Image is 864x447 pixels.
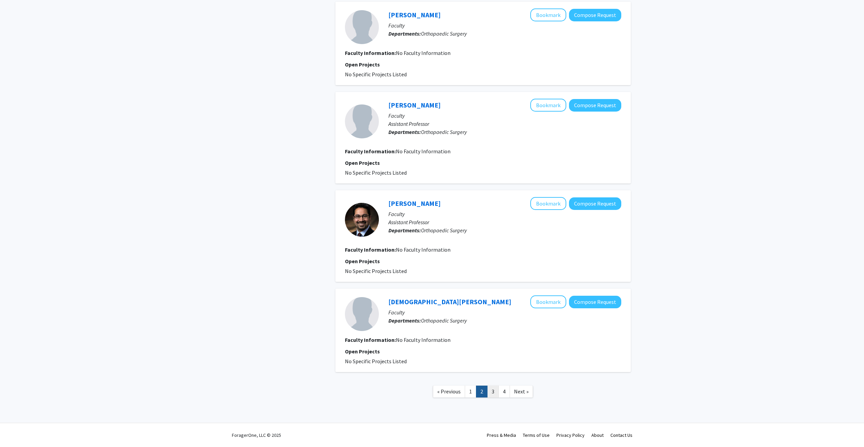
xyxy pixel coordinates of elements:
span: No Faculty Information [396,336,451,343]
p: Faculty [388,308,621,316]
b: Departments: [388,317,421,324]
b: Departments: [388,227,421,234]
span: Orthopaedic Surgery [421,30,467,37]
a: About [591,432,604,438]
button: Add Adam Strohl to Bookmarks [530,8,566,21]
a: Previous [433,386,465,397]
span: Orthopaedic Surgery [421,317,467,324]
span: No Faculty Information [396,148,451,155]
span: No Faculty Information [396,246,451,253]
p: Open Projects [345,60,621,69]
p: Assistant Professor [388,120,621,128]
p: Faculty [388,21,621,30]
span: Orthopaedic Surgery [421,227,467,234]
span: Next » [514,388,529,395]
p: Open Projects [345,257,621,265]
b: Departments: [388,129,421,135]
div: ForagerOne, LLC © 2025 [232,423,281,447]
a: Privacy Policy [556,432,585,438]
p: Faculty [388,112,621,120]
button: Compose Request to Adam Strohl [569,9,621,21]
span: Orthopaedic Surgery [421,129,467,135]
b: Faculty Information: [345,336,396,343]
button: Add John Collins to Bookmarks [530,99,566,112]
button: Compose Request to John Collins [569,99,621,112]
p: Open Projects [345,159,621,167]
button: Compose Request to Asif Ilyas [569,197,621,210]
a: [PERSON_NAME] [388,11,441,19]
a: 2 [476,386,488,397]
b: Departments: [388,30,421,37]
a: Contact Us [610,432,632,438]
button: Add Vedavathi Madhu to Bookmarks [530,295,566,308]
span: No Specific Projects Listed [345,358,407,365]
b: Faculty Information: [345,50,396,56]
a: 4 [498,386,510,397]
iframe: Chat [5,416,29,442]
a: 1 [465,386,476,397]
span: No Specific Projects Listed [345,71,407,78]
p: Assistant Professor [388,218,621,226]
button: Compose Request to Vedavathi Madhu [569,296,621,308]
a: [PERSON_NAME] [388,101,441,109]
a: Terms of Use [523,432,550,438]
button: Add Asif Ilyas to Bookmarks [530,197,566,210]
span: No Specific Projects Listed [345,268,407,274]
p: Faculty [388,210,621,218]
a: [PERSON_NAME] [388,199,441,208]
span: No Specific Projects Listed [345,169,407,176]
nav: Page navigation [335,379,631,406]
a: Press & Media [487,432,516,438]
span: No Faculty Information [396,50,451,56]
a: 3 [487,386,499,397]
p: Open Projects [345,347,621,355]
a: [DEMOGRAPHIC_DATA][PERSON_NAME] [388,297,511,306]
b: Faculty Information: [345,148,396,155]
a: Next [510,386,533,397]
b: Faculty Information: [345,246,396,253]
span: « Previous [437,388,461,395]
